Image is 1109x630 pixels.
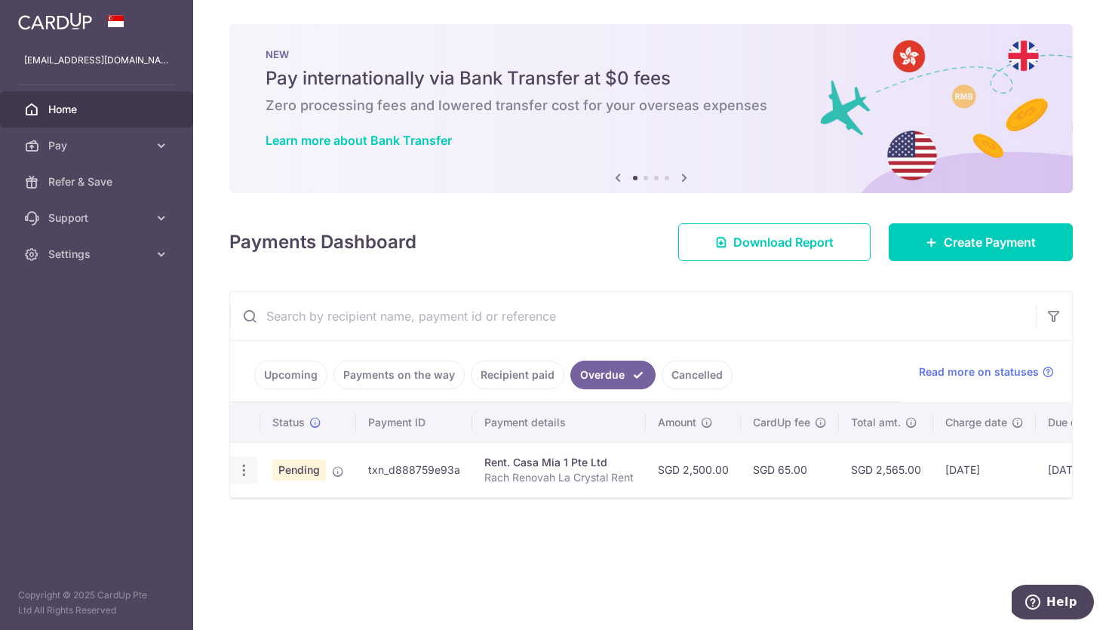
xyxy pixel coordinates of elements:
[678,223,871,261] a: Download Report
[356,403,472,442] th: Payment ID
[272,459,326,481] span: Pending
[919,364,1039,380] span: Read more on statuses
[266,66,1037,91] h5: Pay internationally via Bank Transfer at $0 fees
[230,292,1036,340] input: Search by recipient name, payment id or reference
[733,233,834,251] span: Download Report
[254,361,327,389] a: Upcoming
[48,211,148,226] span: Support
[1012,585,1094,622] iframe: Opens a widget where you can find more information
[658,415,696,430] span: Amount
[48,174,148,189] span: Refer & Save
[18,12,92,30] img: CardUp
[229,229,416,256] h4: Payments Dashboard
[753,415,810,430] span: CardUp fee
[839,442,933,497] td: SGD 2,565.00
[24,53,169,68] p: [EMAIL_ADDRESS][DOMAIN_NAME]
[889,223,1073,261] a: Create Payment
[333,361,465,389] a: Payments on the way
[933,442,1036,497] td: [DATE]
[662,361,733,389] a: Cancelled
[945,415,1007,430] span: Charge date
[48,102,148,117] span: Home
[484,455,634,470] div: Rent. Casa Mia 1 Pte Ltd
[48,247,148,262] span: Settings
[646,442,741,497] td: SGD 2,500.00
[919,364,1054,380] a: Read more on statuses
[229,24,1073,193] img: Bank transfer banner
[472,403,646,442] th: Payment details
[272,415,305,430] span: Status
[1048,415,1093,430] span: Due date
[266,48,1037,60] p: NEW
[356,442,472,497] td: txn_d888759e93a
[48,138,148,153] span: Pay
[471,361,564,389] a: Recipient paid
[266,133,452,148] a: Learn more about Bank Transfer
[266,97,1037,115] h6: Zero processing fees and lowered transfer cost for your overseas expenses
[741,442,839,497] td: SGD 65.00
[484,470,634,485] p: Rach Renovah La Crystal Rent
[944,233,1036,251] span: Create Payment
[851,415,901,430] span: Total amt.
[570,361,656,389] a: Overdue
